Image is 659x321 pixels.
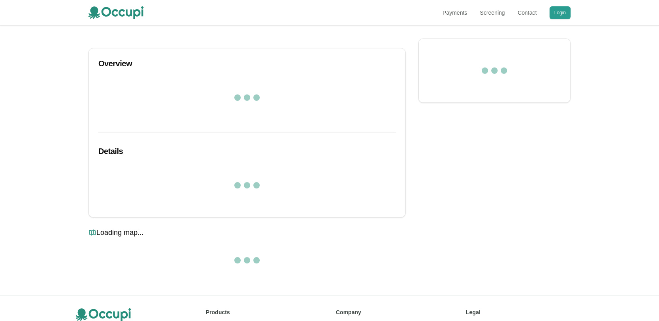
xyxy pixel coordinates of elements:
[466,308,583,316] h3: Legal
[206,308,323,316] h3: Products
[336,308,453,316] h3: Company
[480,9,505,17] a: Screening
[88,227,406,238] h3: Loading map...
[443,9,467,17] a: Payments
[550,6,571,19] button: Login
[98,146,396,157] h2: Details
[517,9,536,17] a: Contact
[98,58,396,69] h2: Overview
